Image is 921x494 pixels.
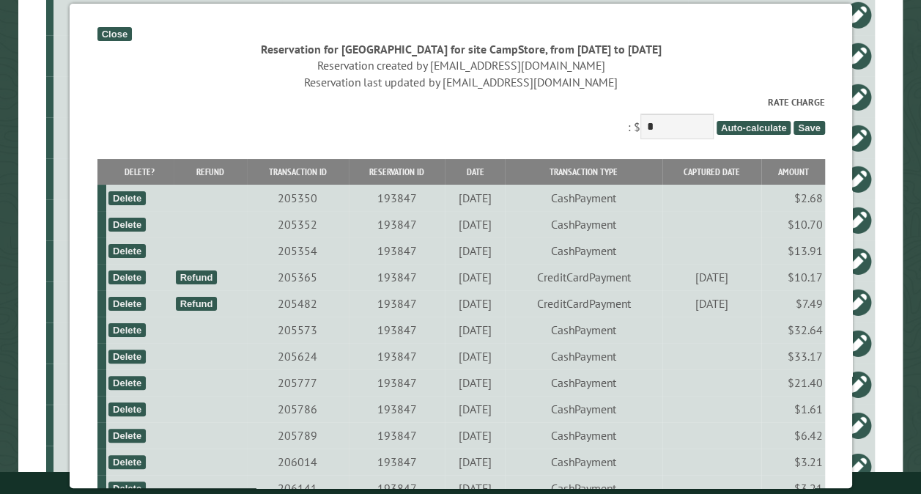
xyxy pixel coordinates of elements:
td: 193847 [348,317,445,343]
td: 205352 [247,211,348,237]
div: E3 [59,459,153,473]
td: [DATE] [662,264,761,290]
td: 205365 [247,264,348,290]
td: $7.49 [761,290,824,317]
th: Amount [761,159,824,185]
div: D1 [59,172,153,186]
div: Delete [108,455,145,469]
div: Delete [108,191,145,205]
div: E15 [59,377,153,391]
td: 205482 [247,290,348,317]
td: 193847 [348,449,445,475]
div: Reservation created by [EMAIL_ADDRESS][DOMAIN_NAME] [97,57,824,73]
td: CreditCardPayment [505,290,662,317]
td: 205777 [247,369,348,396]
td: [DATE] [445,211,505,237]
td: CreditCardPayment [505,264,662,290]
div: Delete [108,323,145,337]
div: Refund [175,297,217,311]
div: T2 [59,213,153,227]
td: 193847 [348,290,445,317]
td: $1.61 [761,396,824,422]
td: $21.40 [761,369,824,396]
div: A10 [59,295,153,309]
td: 206014 [247,449,348,475]
td: CashPayment [505,396,662,422]
div: Delete [108,297,145,311]
td: [DATE] [445,369,505,396]
td: 205573 [247,317,348,343]
td: $3.21 [761,449,824,475]
td: [DATE] [445,449,505,475]
td: $10.17 [761,264,824,290]
div: A9 [59,48,153,63]
div: Reservation for [GEOGRAPHIC_DATA] for site CampStore, from [DATE] to [DATE] [97,41,824,57]
td: [DATE] [445,185,505,211]
div: CampStore [59,89,153,104]
div: Close [97,27,131,41]
td: [DATE] [445,317,505,343]
td: CashPayment [505,237,662,264]
div: Delete [108,350,145,364]
td: $10.70 [761,211,824,237]
td: 205354 [247,237,348,264]
div: Delete [108,376,145,390]
td: [DATE] [445,422,505,449]
td: $2.68 [761,185,824,211]
div: Delete [108,218,145,232]
td: $13.91 [761,237,824,264]
div: D9 [59,7,153,22]
td: CashPayment [505,317,662,343]
td: $33.17 [761,343,824,369]
td: CashPayment [505,343,662,369]
td: [DATE] [445,237,505,264]
td: CashPayment [505,422,662,449]
div: B8 [59,130,153,145]
td: CashPayment [505,185,662,211]
td: CashPayment [505,211,662,237]
td: CashPayment [505,369,662,396]
div: Delete [108,270,145,284]
td: 193847 [348,211,445,237]
span: Save [794,121,824,135]
label: Rate Charge [97,95,824,109]
th: Date [445,159,505,185]
span: Auto-calculate [716,121,791,135]
td: [DATE] [445,290,505,317]
div: G7 [59,254,153,268]
th: Captured Date [662,159,761,185]
td: 193847 [348,343,445,369]
td: [DATE] [445,343,505,369]
th: Delete? [106,159,173,185]
td: $6.42 [761,422,824,449]
td: [DATE] [445,396,505,422]
th: Reservation ID [348,159,445,185]
td: CashPayment [505,449,662,475]
td: 205786 [247,396,348,422]
div: B10 [59,418,153,432]
td: 193847 [348,264,445,290]
td: 205624 [247,343,348,369]
div: Delete [108,244,145,258]
td: 193847 [348,185,445,211]
div: : $ [97,95,824,143]
th: Transaction Type [505,159,662,185]
td: 193847 [348,422,445,449]
td: 193847 [348,396,445,422]
div: Refund [175,270,217,284]
td: [DATE] [445,264,505,290]
td: 205350 [247,185,348,211]
div: Delete [108,402,145,416]
td: 205789 [247,422,348,449]
div: C3 [59,336,153,350]
th: Transaction ID [247,159,348,185]
td: 193847 [348,369,445,396]
td: 193847 [348,237,445,264]
div: Reservation last updated by [EMAIL_ADDRESS][DOMAIN_NAME] [97,74,824,90]
td: $32.64 [761,317,824,343]
div: Delete [108,429,145,443]
td: [DATE] [662,290,761,317]
th: Refund [173,159,247,185]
